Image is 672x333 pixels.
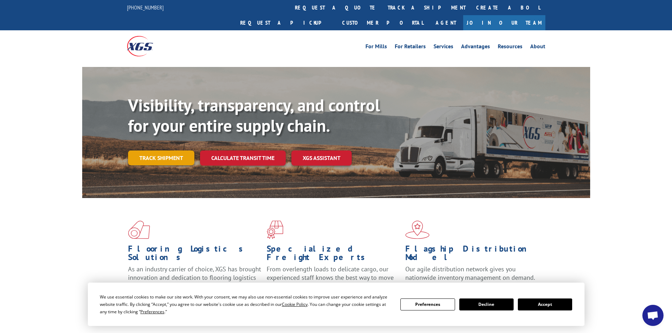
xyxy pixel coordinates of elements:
b: Visibility, transparency, and control for your entire supply chain. [128,94,380,136]
a: Customer Portal [337,15,429,30]
div: Cookie Consent Prompt [88,283,585,326]
span: Our agile distribution network gives you nationwide inventory management on demand. [405,265,535,282]
h1: Flagship Distribution Model [405,245,539,265]
a: Resources [498,44,522,51]
a: [PHONE_NUMBER] [127,4,164,11]
span: As an industry carrier of choice, XGS has brought innovation and dedication to flooring logistics... [128,265,261,290]
span: Cookie Policy [282,301,308,307]
img: xgs-icon-flagship-distribution-model-red [405,221,430,239]
span: Preferences [140,309,164,315]
div: Open chat [642,305,664,326]
a: Calculate transit time [200,150,286,166]
a: For Retailers [395,44,426,51]
div: We use essential cookies to make our site work. With your consent, we may also use non-essential ... [100,293,392,315]
a: XGS ASSISTANT [291,150,352,166]
button: Preferences [400,298,455,310]
a: Agent [429,15,463,30]
img: xgs-icon-focused-on-flooring-red [267,221,283,239]
a: Services [434,44,453,51]
img: xgs-icon-total-supply-chain-intelligence-red [128,221,150,239]
button: Accept [518,298,572,310]
a: For Mills [365,44,387,51]
a: About [530,44,545,51]
button: Decline [459,298,514,310]
a: Join Our Team [463,15,545,30]
a: Advantages [461,44,490,51]
a: Track shipment [128,150,194,165]
h1: Flooring Logistics Solutions [128,245,261,265]
h1: Specialized Freight Experts [267,245,400,265]
a: Request a pickup [235,15,337,30]
p: From overlength loads to delicate cargo, our experienced staff knows the best way to move your fr... [267,265,400,296]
